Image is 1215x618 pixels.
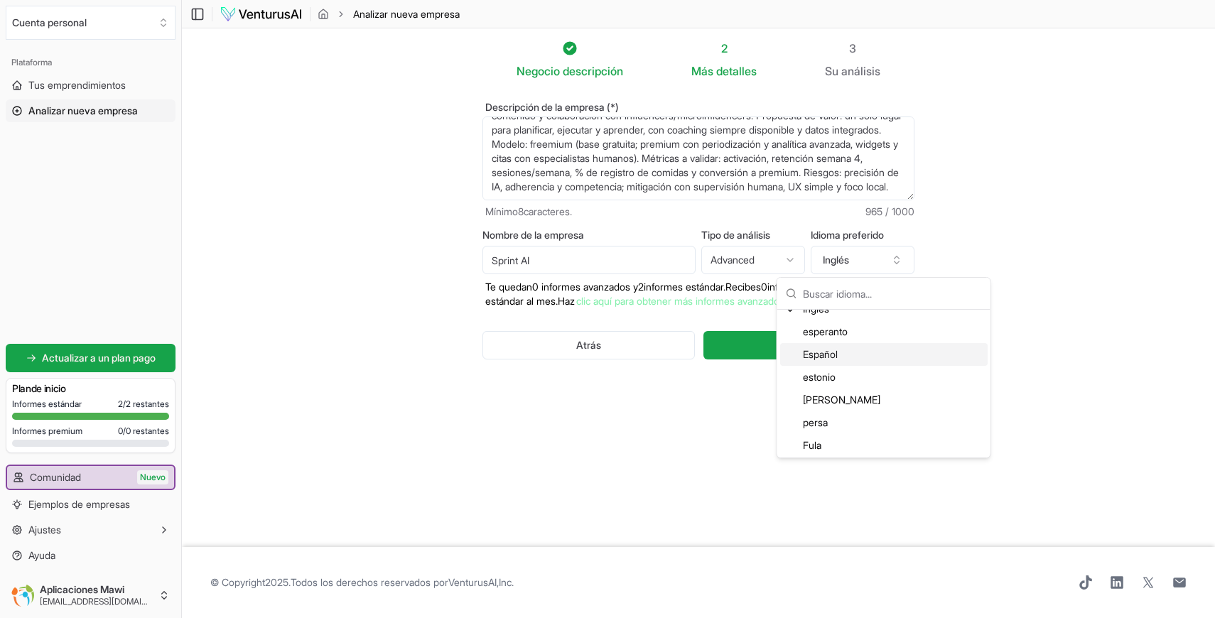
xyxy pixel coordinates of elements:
[6,493,175,516] a: Ejemplos de empresas
[42,352,156,364] font: Actualizar a un plan pago
[448,576,499,588] a: VenturusAI,
[40,596,178,607] font: [EMAIL_ADDRESS][DOMAIN_NAME]
[6,519,175,541] button: Ajustes
[803,439,821,451] font: Fula
[6,344,175,372] a: Actualizar a un plan pago
[485,281,532,293] font: Te quedan
[126,399,131,409] font: 2
[541,281,630,293] font: informes avanzados
[482,331,695,359] button: Atrás
[28,549,55,561] font: Ayuda
[118,399,123,409] font: 2
[865,205,914,217] font: 965 / 1000
[823,254,849,266] font: Inglés
[6,99,175,122] a: Analizar nueva empresa
[31,382,66,394] font: de inicio
[644,281,725,293] font: informes estándar.
[633,281,638,293] font: y
[123,399,126,409] font: /
[849,41,856,55] font: 3
[803,348,838,360] font: Español
[30,471,81,483] font: Comunidad
[576,295,787,307] font: clic aquí para obtener más informes avanzados.
[118,425,123,436] font: 0
[803,371,836,383] font: estonio
[563,64,623,78] font: descripción
[721,41,728,55] font: 2
[725,281,761,293] font: Recibes
[6,578,175,612] button: Aplicaciones Mawi[EMAIL_ADDRESS][DOMAIN_NAME]
[803,394,880,406] font: [PERSON_NAME]
[485,101,619,113] font: Descripción de la empresa (*)
[133,425,169,436] font: restantes
[11,584,34,607] img: ACg8ocI71fFx7IqGsVxnx-ar2DltLzg8NeQluVKZWyyy0Dqk_1yhYIY=s96-c
[6,74,175,97] a: Tus emprendimientos
[825,64,838,78] font: Su
[524,205,572,217] font: caracteres.
[703,331,914,359] button: Generar
[353,8,460,20] font: Analizar nueva empresa
[499,576,514,588] font: Inc.
[318,7,460,21] nav: migaja de pan
[12,425,82,436] font: Informes premium
[12,16,87,28] font: Cuenta personal
[40,583,124,595] font: Aplicaciones Mawi
[558,295,575,307] font: Haz
[11,57,52,67] font: Plataforma
[12,399,82,409] font: Informes estándar
[803,278,982,309] input: Buscar idioma...
[12,382,31,394] font: Plan
[353,7,460,21] span: Analizar nueva empresa
[638,281,644,293] font: 2
[210,576,265,588] font: © Copyright
[716,64,757,78] font: detalles
[767,281,864,293] font: informes avanzados y
[691,64,713,78] font: Más
[841,64,880,78] font: análisis
[133,399,169,409] font: restantes
[701,229,770,241] font: Tipo de análisis
[482,116,914,200] textarea: SPRINT AI es una app de entrenamiento y nutrición para deportistas de resistencia (ciclismo, runn...
[6,544,175,567] a: Ayuda
[517,64,560,78] font: Negocio
[803,325,848,337] font: esperanto
[28,104,138,116] font: Analizar nueva empresa
[126,425,131,436] font: 0
[28,498,130,510] font: Ejemplos de empresas
[811,229,884,241] font: Idioma preferido
[140,472,166,482] font: Nuevo
[485,205,518,217] font: Mínimo
[482,246,696,274] input: Nombre de empresa opcional
[518,205,524,217] font: 8
[576,339,601,351] font: Atrás
[803,416,828,428] font: persa
[220,6,303,23] img: logo
[6,6,175,40] button: Seleccione una organización
[123,425,126,436] font: /
[28,524,61,536] font: Ajustes
[532,281,539,293] font: 0
[291,576,448,588] font: Todos los derechos reservados por
[7,466,174,489] a: ComunidadNuevo
[761,281,767,293] font: 0
[482,229,584,241] font: Nombre de la empresa
[28,79,126,91] font: Tus emprendimientos
[265,576,291,588] font: 2025.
